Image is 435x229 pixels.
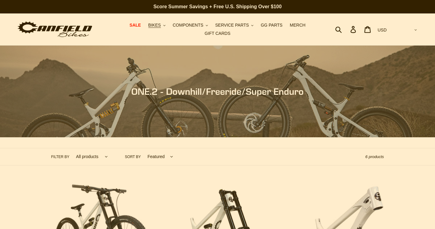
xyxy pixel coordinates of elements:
span: MERCH [290,23,305,28]
button: BIKES [145,21,169,29]
span: GG PARTS [261,23,282,28]
input: Search [339,23,354,36]
span: 6 products [365,154,384,159]
span: ONE.2 - Downhill/Freeride/Super Enduro [131,86,304,97]
label: Filter by [51,154,70,160]
button: COMPONENTS [170,21,211,29]
span: COMPONENTS [173,23,203,28]
span: GIFT CARDS [205,31,230,36]
a: GG PARTS [258,21,285,29]
a: SALE [126,21,144,29]
a: GIFT CARDS [201,29,234,38]
img: Canfield Bikes [17,20,93,39]
span: SALE [129,23,141,28]
button: SERVICE PARTS [212,21,256,29]
a: MERCH [287,21,308,29]
label: Sort by [125,154,141,160]
span: SERVICE PARTS [215,23,249,28]
span: BIKES [148,23,161,28]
